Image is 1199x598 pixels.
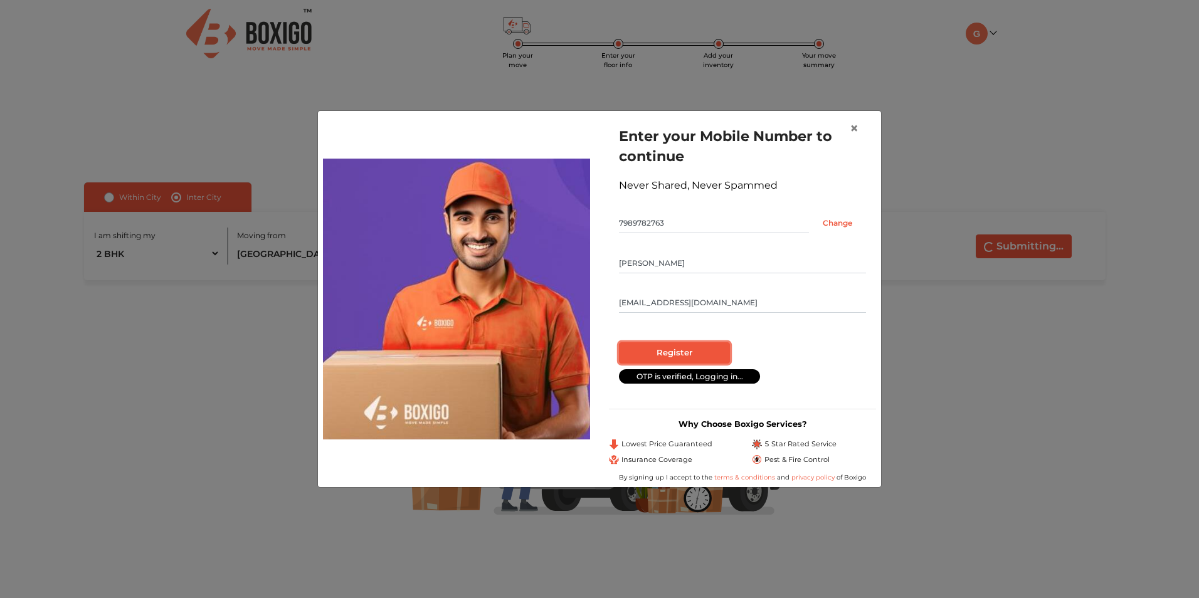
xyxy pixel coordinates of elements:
input: Change [809,213,866,233]
input: Email Id [619,293,866,313]
img: relocation-img [323,159,590,439]
span: Pest & Fire Control [764,454,830,465]
h3: Why Choose Boxigo Services? [609,419,876,429]
div: OTP is verified, Logging in... [619,369,760,384]
a: privacy policy [790,473,837,481]
span: Insurance Coverage [621,454,692,465]
a: terms & conditions [714,473,777,481]
button: Close [840,111,869,146]
h1: Enter your Mobile Number to continue [619,126,866,166]
input: Mobile No [619,213,809,233]
div: By signing up I accept to the and of Boxigo [609,473,876,482]
div: Never Shared, Never Spammed [619,178,866,193]
span: 5 Star Rated Service [764,439,837,449]
input: Register [619,342,730,364]
input: Your Name [619,253,866,273]
span: × [850,119,858,137]
span: Lowest Price Guaranteed [621,439,712,449]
